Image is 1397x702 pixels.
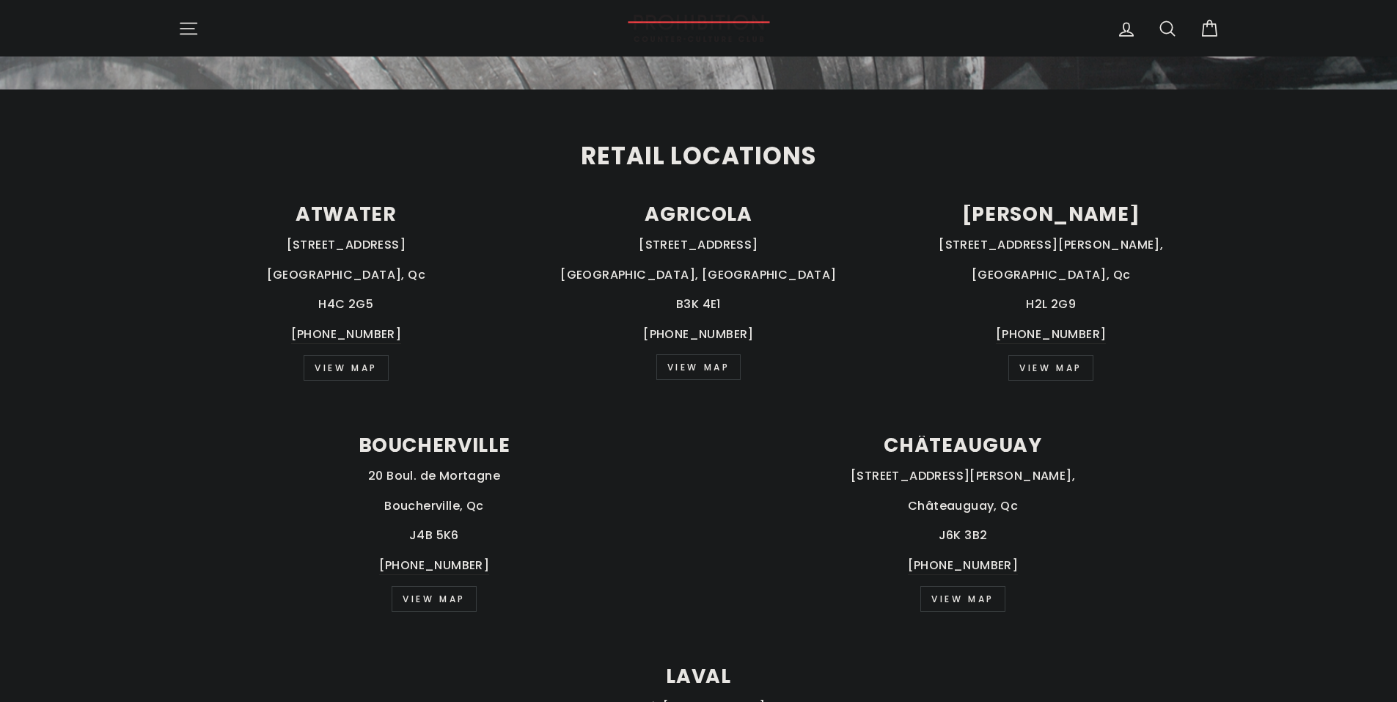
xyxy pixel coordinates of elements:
a: view map [1008,355,1093,381]
p: [GEOGRAPHIC_DATA], [GEOGRAPHIC_DATA] [530,266,867,285]
a: VIEW MAP [656,354,741,380]
a: view map [920,586,1005,612]
p: H4C 2G5 [178,295,515,314]
p: J4B 5K6 [178,526,691,545]
p: H2L 2G9 [883,295,1220,314]
h2: Retail Locations [178,145,1220,169]
p: [GEOGRAPHIC_DATA], Qc [883,266,1220,285]
p: CHÂTEAUGUAY [707,436,1220,456]
p: LAVAL [178,667,1220,687]
p: [STREET_ADDRESS][PERSON_NAME], [883,235,1220,255]
p: B3K 4E1 [530,295,867,314]
p: [STREET_ADDRESS][PERSON_NAME], [707,467,1220,486]
a: [PHONE_NUMBER] [908,556,1019,576]
p: [STREET_ADDRESS] [530,235,867,255]
p: AGRICOLA [530,205,867,224]
p: [STREET_ADDRESS] [178,235,515,255]
img: PROHIBITION COUNTER-CULTURE CLUB [626,15,772,42]
p: Boucherville, Qc [178,497,691,516]
p: BOUCHERVILLE [178,436,691,456]
p: [PHONE_NUMBER] [530,325,867,344]
a: [PHONE_NUMBER] [291,325,402,345]
p: 20 Boul. de Mortagne [178,467,691,486]
p: [GEOGRAPHIC_DATA], Qc [178,266,515,285]
a: [PHONE_NUMBER] [996,325,1107,345]
p: [PERSON_NAME] [883,205,1220,224]
p: J6K 3B2 [707,526,1220,545]
a: [PHONE_NUMBER] [379,556,490,576]
a: view map [392,586,477,612]
p: ATWATER [178,205,515,224]
a: VIEW MAP [304,355,389,381]
p: Châteauguay, Qc [707,497,1220,516]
